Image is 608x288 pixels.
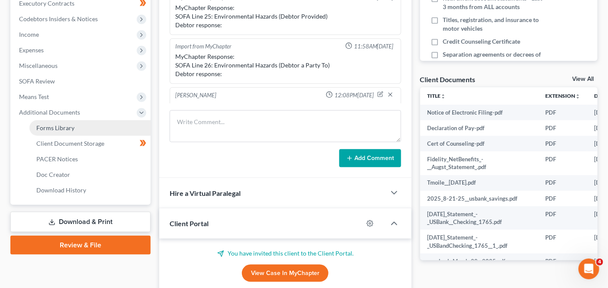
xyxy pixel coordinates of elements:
td: PDF [538,191,587,206]
a: Download & Print [10,212,151,232]
span: Separation agreements or decrees of divorces [443,50,546,67]
span: Forms Library [36,124,74,131]
div: Import from MyChapter [175,42,232,51]
td: Fidelity_NetBenefits_-__Augst_Statement_.pdf [420,151,538,175]
a: Extensionunfold_more [545,93,580,99]
td: PDF [538,206,587,230]
span: Doc Creator [36,171,70,178]
span: PACER Notices [36,155,78,163]
td: PDF [538,175,587,191]
a: Download History [29,182,151,198]
span: 11:58AM[DATE] [354,42,394,51]
td: [DATE]_Statement_-_USBank__Checking_1765.pdf [420,206,538,230]
span: 12:08PM[DATE] [335,91,374,99]
td: Notice of Electronic Filing-pdf [420,105,538,120]
a: SOFA Review [12,74,151,89]
td: Cert of Counseling-pdf [420,136,538,151]
div: MyChapter Response: SOFA Line 26: Environmental Hazards (Debtor a Party To) Debtor response: [175,52,395,78]
span: Credit Counseling Certificate [443,37,520,46]
td: paycheck_March_28__2025.pdf [420,253,538,269]
span: Download History [36,186,86,194]
span: 4 [596,259,603,266]
span: Client Document Storage [36,140,104,147]
div: Phoenix Division [175,102,395,110]
a: View All [573,76,594,82]
span: Means Test [19,93,49,100]
div: Client Documents [420,75,476,84]
a: Doc Creator [29,167,151,182]
span: Client Portal [170,219,209,227]
td: PDF [538,136,587,151]
span: SOFA Review [19,77,55,85]
button: Add Comment [339,149,401,167]
td: 2025_8-21-25__usbank_savings.pdf [420,191,538,206]
a: Forms Library [29,120,151,136]
td: PDF [538,151,587,175]
span: Miscellaneous [19,62,58,69]
i: unfold_more [441,94,446,99]
div: MyChapter Response: SOFA Line 25: Environmental Hazards (Debtor Provided) Debtor response: [175,3,395,29]
p: You have invited this client to the Client Portal. [170,249,401,258]
td: PDF [538,253,587,269]
td: Tmoile__[DATE].pdf [420,175,538,191]
span: Expenses [19,46,44,54]
iframe: Intercom live chat [579,259,599,279]
td: PDF [538,230,587,253]
span: Income [19,31,39,38]
span: Hire a Virtual Paralegal [170,189,241,197]
a: Titleunfold_more [427,93,446,99]
a: Review & File [10,236,151,255]
span: Additional Documents [19,109,80,116]
td: PDF [538,105,587,120]
td: PDF [538,120,587,136]
span: Codebtors Insiders & Notices [19,15,98,22]
td: Declaration of Pay-pdf [420,120,538,136]
i: unfold_more [575,94,580,99]
a: View Case in MyChapter [242,265,328,282]
span: Titles, registration, and insurance to motor vehicles [443,16,546,33]
td: [DATE]_Statement_-_USBandChecking_1765__1_.pdf [420,230,538,253]
a: PACER Notices [29,151,151,167]
a: Client Document Storage [29,136,151,151]
div: [PERSON_NAME] [175,91,216,100]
